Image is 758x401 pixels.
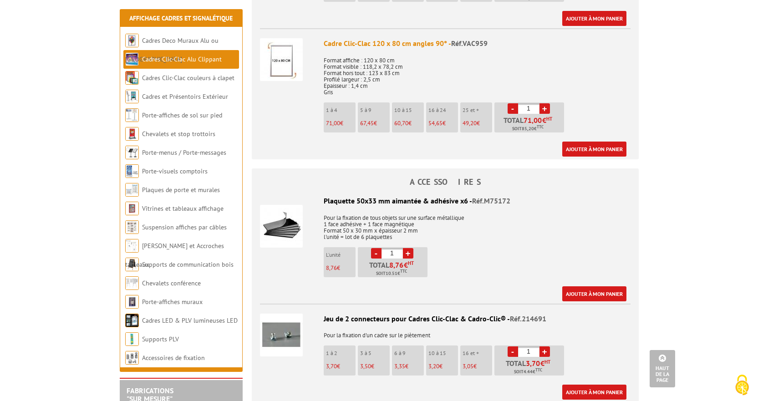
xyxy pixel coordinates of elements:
a: Porte-affiches muraux [142,298,203,306]
p: € [360,120,390,127]
span: 49,20 [463,119,477,127]
p: € [326,363,356,370]
img: Cadres Deco Muraux Alu ou Bois [125,34,139,47]
a: Affichage Cadres et Signalétique [129,14,233,22]
span: Soit € [514,368,542,376]
a: Ajouter à mon panier [562,11,626,26]
p: € [463,363,492,370]
sup: TTC [535,367,542,372]
p: € [463,120,492,127]
a: - [508,346,518,357]
a: Porte-menus / Porte-messages [142,148,226,157]
a: Chevalets et stop trottoirs [142,130,215,138]
h4: ACCESSOIRES [252,178,639,187]
a: Cadres LED & PLV lumineuses LED [142,316,238,325]
img: Porte-affiches muraux [125,295,139,309]
span: 71,00 [326,119,340,127]
a: + [403,248,413,259]
p: 10 à 15 [428,350,458,356]
span: Soit € [376,270,407,277]
a: Accessoires de fixation [142,354,205,362]
img: Jeu de 2 connecteurs pour Cadres Clic-Clac & Cadro-Clic® [260,314,303,356]
p: € [428,363,458,370]
a: [PERSON_NAME] et Accroches tableaux [125,242,224,269]
p: 1 à 4 [326,107,356,113]
span: € [542,117,546,124]
p: Format affiche : 120 x 80 cm Format visible : 118,2 x 78,2 cm Format hors tout : 123 x 83 cm Prof... [324,51,631,96]
div: Jeu de 2 connecteurs pour Cadres Clic-Clac & Cadro-Clic® - [260,314,631,324]
img: Plaquette 50x33 mm aimantée & adhésive x6 [260,205,303,248]
span: 67,45 [360,119,374,127]
span: 3,70 [526,360,540,367]
span: 3,35 [394,362,405,370]
span: 4.44 [524,368,533,376]
p: Pour la fixation de tous objets sur une surface métallique 1 face adhésive + 1 face magnétique Fo... [260,208,631,240]
div: Cadre Clic-Clac 120 x 80 cm angles 90° - [324,38,631,49]
a: - [508,103,518,114]
img: Suspension affiches par câbles [125,220,139,234]
img: Vitrines et tableaux affichage [125,202,139,215]
span: Réf.214691 [510,314,546,323]
img: Supports PLV [125,332,139,346]
a: + [539,346,550,357]
span: 3,70 [326,362,337,370]
img: Plaques de porte et murales [125,183,139,197]
p: 25 et + [463,107,492,113]
span: 3,50 [360,362,371,370]
span: Réf.VAC959 [451,39,488,48]
p: € [326,265,356,271]
p: Total [360,261,427,277]
span: 54,65 [428,119,443,127]
sup: HT [546,116,552,122]
sup: TTC [537,124,544,129]
a: Ajouter à mon panier [562,286,626,301]
p: 1 à 2 [326,350,356,356]
img: Porte-affiches de sol sur pied [125,108,139,122]
a: Chevalets conférence [142,279,201,287]
img: Cadres Clic-Clac couleurs à clapet [125,71,139,85]
a: Ajouter à mon panier [562,385,626,400]
span: Soit € [512,125,544,132]
p: € [394,120,424,127]
a: Cadres Clic-Clac Alu Clippant [142,55,222,63]
span: 3,05 [463,362,473,370]
img: Cadres et Présentoirs Extérieur [125,90,139,103]
a: Cadres Clic-Clac couleurs à clapet [142,74,234,82]
a: Plaques de porte et murales [142,186,220,194]
span: 8,76 [326,264,337,272]
a: Cadres et Présentoirs Extérieur [142,92,228,101]
p: 16 à 24 [428,107,458,113]
p: 16 et + [463,350,492,356]
p: € [394,363,424,370]
button: Cookies (fenêtre modale) [726,370,758,401]
img: Chevalets conférence [125,276,139,290]
sup: HT [544,359,550,365]
p: Pour la fixation d'un cadre sur le piètement [260,326,631,339]
p: 5 à 9 [360,107,390,113]
p: € [326,120,356,127]
p: Total [497,117,564,132]
a: Haut de la page [650,350,675,387]
span: € [526,360,550,367]
p: Total [497,360,564,376]
a: Supports de communication bois [142,260,234,269]
a: + [539,103,550,114]
a: Porte-affiches de sol sur pied [142,111,222,119]
sup: TTC [400,269,407,274]
a: Porte-visuels comptoirs [142,167,208,175]
img: Cimaises et Accroches tableaux [125,239,139,253]
p: L'unité [326,252,356,258]
p: 6 à 9 [394,350,424,356]
img: Cadres LED & PLV lumineuses LED [125,314,139,327]
p: € [428,120,458,127]
img: Porte-menus / Porte-messages [125,146,139,159]
img: Cadre Clic-Clac 120 x 80 cm angles 90° [260,38,303,81]
span: 10.51 [386,270,397,277]
img: Accessoires de fixation [125,351,139,365]
div: Plaquette 50x33 mm aimantée & adhésive x6 - [260,196,631,206]
a: Suspension affiches par câbles [142,223,227,231]
span: Réf.M75172 [472,196,510,205]
span: € [389,261,414,269]
img: Chevalets et stop trottoirs [125,127,139,141]
a: Supports PLV [142,335,179,343]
